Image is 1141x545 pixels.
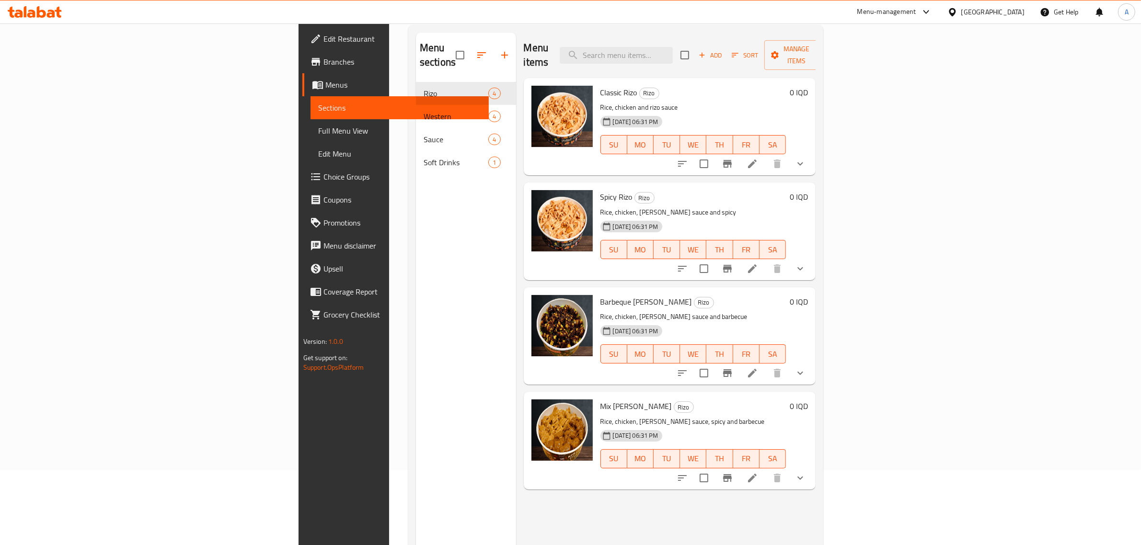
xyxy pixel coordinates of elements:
svg: Show Choices [795,367,806,379]
span: Soft Drinks [424,157,488,168]
span: [DATE] 06:31 PM [609,327,662,336]
span: Full Menu View [318,125,482,136]
button: sort-choices [671,362,694,385]
a: Coverage Report [302,280,489,303]
button: SA [760,344,786,363]
span: Get support on: [303,352,347,364]
svg: Show Choices [795,472,806,484]
span: FR [737,243,756,257]
img: Classic Rizo [531,86,593,147]
span: FR [737,452,756,466]
button: SU [600,135,627,154]
a: Menus [302,73,489,96]
span: Sort [732,50,758,61]
div: Sauce4 [416,128,516,151]
button: sort-choices [671,152,694,175]
h6: 0 IQD [790,295,808,308]
span: Sections [318,102,482,114]
a: Sections [311,96,489,119]
button: SA [760,449,786,468]
button: TH [706,449,733,468]
button: TH [706,344,733,363]
img: Barbeque Rizo [531,295,593,356]
button: FR [733,344,760,363]
button: TH [706,135,733,154]
span: Select all sections [450,45,470,65]
span: TU [657,452,676,466]
button: show more [789,257,812,280]
span: Rizo [674,402,693,413]
div: Rizo [639,88,659,99]
span: Classic Rizo [600,85,637,100]
span: TH [710,243,729,257]
span: [DATE] 06:31 PM [609,117,662,126]
button: sort-choices [671,466,694,489]
a: Branches [302,50,489,73]
button: delete [766,257,789,280]
button: delete [766,152,789,175]
span: TU [657,243,676,257]
div: Menu-management [857,6,916,18]
h6: 0 IQD [790,190,808,204]
button: Branch-specific-item [716,257,739,280]
div: Western4 [416,105,516,128]
button: sort-choices [671,257,694,280]
button: MO [627,135,654,154]
p: Rice, chicken, [PERSON_NAME] sauce and barbecue [600,311,786,323]
span: Coupons [323,194,482,205]
span: WE [684,243,703,257]
span: Menus [325,79,482,91]
span: Rizo [635,193,654,204]
span: 4 [489,135,500,144]
svg: Show Choices [795,263,806,274]
span: 1.0.0 [328,335,343,348]
span: Spicy Rizo [600,190,633,204]
button: TU [654,240,680,259]
a: Choice Groups [302,165,489,188]
a: Coupons [302,188,489,211]
img: Spicy Rizo [531,190,593,251]
span: Sort sections [470,44,493,67]
a: Upsell [302,257,489,280]
span: Western [424,111,488,122]
span: Version: [303,335,327,348]
span: Sort items [726,48,764,63]
button: Sort [729,48,761,63]
p: Rice, chicken, [PERSON_NAME] sauce, spicy and barbecue [600,416,786,428]
span: Grocery Checklist [323,309,482,320]
span: TH [710,347,729,361]
span: Menu disclaimer [323,240,482,251]
img: Mix Rizo [531,399,593,461]
span: Add item [695,48,726,63]
button: MO [627,240,654,259]
span: Rizo [424,88,488,99]
button: delete [766,362,789,385]
span: SU [605,138,623,152]
span: 1 [489,158,500,167]
span: Edit Restaurant [323,33,482,45]
button: MO [627,449,654,468]
a: Edit menu item [747,158,758,170]
button: TU [654,344,680,363]
span: [DATE] 06:31 PM [609,431,662,440]
div: items [488,157,500,168]
button: show more [789,466,812,489]
h6: 0 IQD [790,399,808,413]
span: Select to update [694,154,714,174]
span: SU [605,347,623,361]
span: Mix [PERSON_NAME] [600,399,672,413]
a: Edit menu item [747,472,758,484]
div: [GEOGRAPHIC_DATA] [961,7,1025,17]
p: Rice, chicken and rizo sauce [600,102,786,114]
a: Edit Restaurant [302,27,489,50]
button: FR [733,240,760,259]
a: Edit menu item [747,367,758,379]
span: SA [763,138,782,152]
a: Grocery Checklist [302,303,489,326]
button: WE [680,344,706,363]
div: items [488,88,500,99]
span: SA [763,347,782,361]
div: Rizo [694,297,714,308]
button: SA [760,135,786,154]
